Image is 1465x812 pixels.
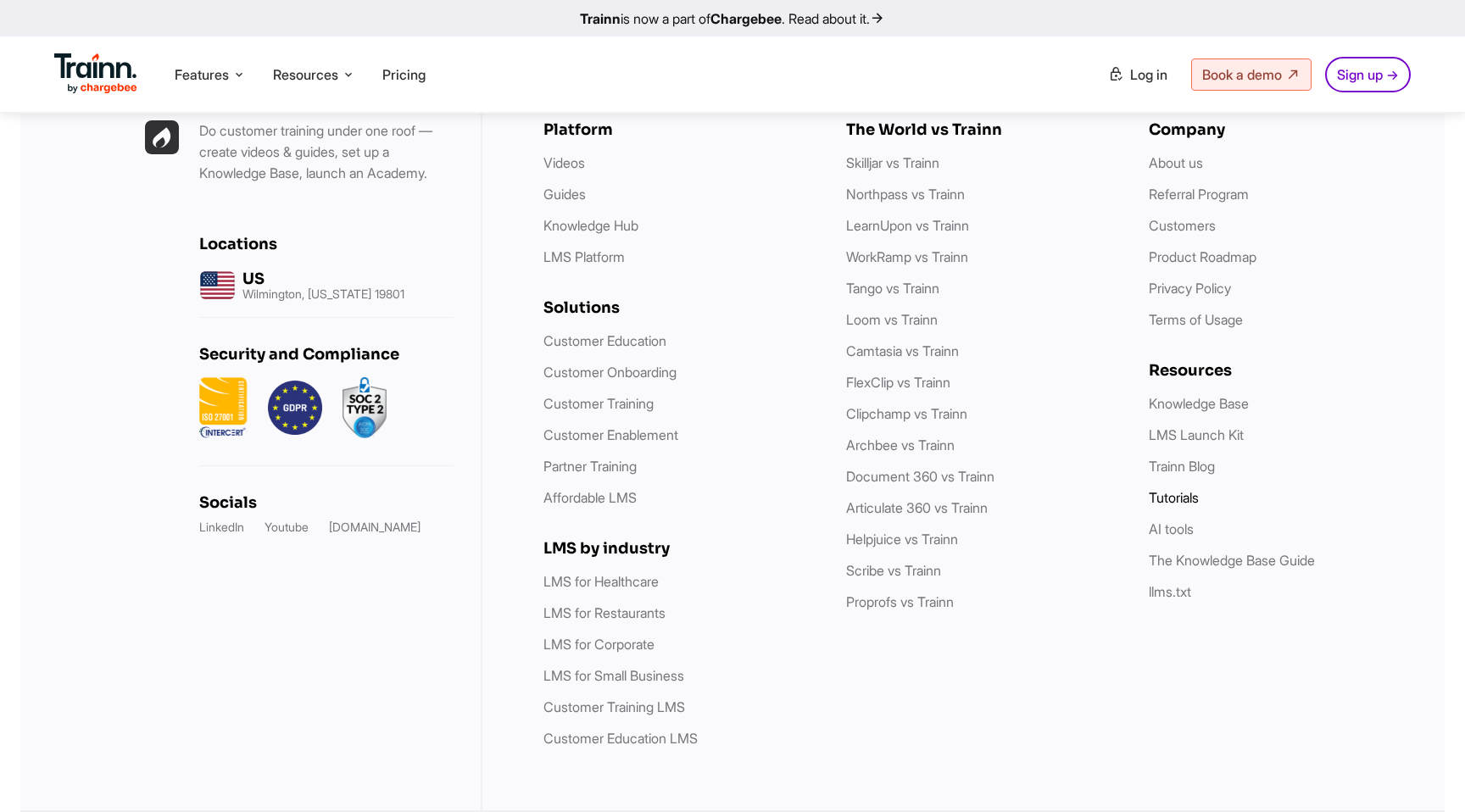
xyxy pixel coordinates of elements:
a: Scribe vs Trainn [846,562,941,579]
p: Wilmington, [US_STATE] 19801 [242,288,404,300]
a: Sign up → [1325,57,1411,92]
h6: US [242,270,404,288]
a: LMS Launch Kit [1149,426,1244,443]
a: Articulate 360 vs Trainn [846,499,988,516]
a: Northpass vs Trainn [846,186,965,203]
a: llms.txt [1149,583,1191,600]
a: Clipchamp vs Trainn [846,405,967,422]
span: Book a demo [1202,66,1282,83]
a: Helpjuice vs Trainn [846,531,958,548]
h6: Solutions [543,298,812,317]
h6: Company [1149,120,1418,139]
a: The Knowledge Base Guide [1149,552,1315,569]
a: Customer Education [543,332,666,349]
a: Privacy Policy [1149,280,1231,297]
a: Customer Education LMS [543,730,698,747]
h6: Platform [543,120,812,139]
a: About us [1149,154,1203,171]
a: Pricing [382,66,426,83]
p: Do customer training under one roof — create videos & guides, set up a Knowledge Base, launch an ... [199,120,454,184]
a: LMS for Healthcare [543,573,659,590]
a: Log in [1098,59,1178,90]
a: Skilljar vs Trainn [846,154,939,171]
a: Terms of Usage [1149,311,1243,328]
b: Trainn [580,10,621,27]
img: ISO [199,377,248,438]
img: soc2 [343,377,387,438]
a: Archbee vs Trainn [846,437,955,453]
iframe: Chat Widget [1380,731,1465,812]
a: Trainn Blog [1149,458,1215,475]
a: Customer Training [543,395,654,412]
h6: Security and Compliance [199,345,454,364]
h6: Socials [199,493,454,512]
b: Chargebee [710,10,782,27]
a: LMS for Small Business [543,667,684,684]
h6: The World vs Trainn [846,120,1115,139]
a: Knowledge Base [1149,395,1249,412]
img: GDPR.png [268,377,322,438]
span: Resources [273,65,338,84]
a: Tutorials [1149,489,1199,506]
a: Youtube [265,519,309,536]
a: [DOMAIN_NAME] [329,519,421,536]
img: Trainn | everything under one roof [145,120,179,154]
a: FlexClip vs Trainn [846,374,950,391]
a: Guides [543,186,586,203]
a: AI tools [1149,520,1194,537]
img: Trainn Logo [54,53,137,94]
a: LMS for Corporate [543,636,655,653]
a: Camtasia vs Trainn [846,342,959,359]
img: us headquarters [199,267,236,303]
a: LMS for Restaurants [543,604,666,621]
a: Customers [1149,217,1216,234]
h6: Locations [199,235,454,253]
a: Book a demo [1191,58,1312,91]
a: Videos [543,154,585,171]
a: LMS Platform [543,248,625,265]
a: Customer Onboarding [543,364,677,381]
a: Knowledge Hub [543,217,638,234]
h6: Resources [1149,361,1418,380]
a: Loom vs Trainn [846,311,938,328]
a: LinkedIn [199,519,244,536]
a: Tango vs Trainn [846,280,939,297]
a: Document 360 vs Trainn [846,468,994,485]
h6: LMS by industry [543,539,812,558]
a: Partner Training [543,458,637,475]
a: Customer Training LMS [543,698,685,715]
a: LearnUpon vs Trainn [846,217,969,234]
span: Features [175,65,229,84]
a: Proprofs vs Trainn [846,593,954,610]
a: Customer Enablement [543,426,678,443]
a: Referral Program [1149,186,1249,203]
a: WorkRamp vs Trainn [846,248,968,265]
span: Log in [1130,66,1167,83]
a: Product Roadmap [1149,248,1256,265]
a: Affordable LMS [543,489,637,506]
